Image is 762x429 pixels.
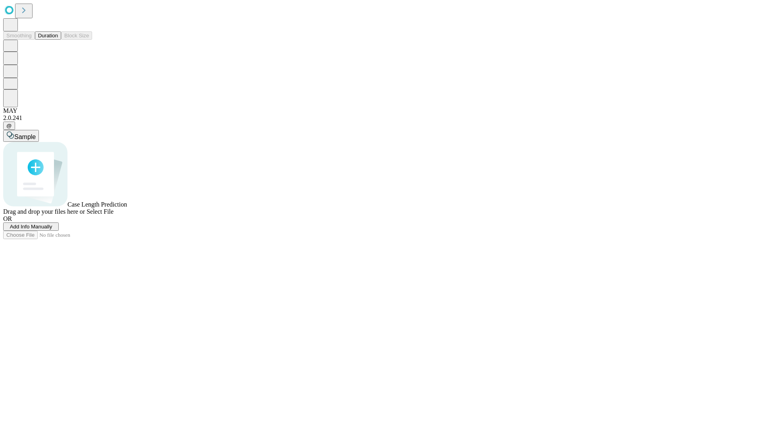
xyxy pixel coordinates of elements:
[3,215,12,222] span: OR
[3,31,35,40] button: Smoothing
[87,208,114,215] span: Select File
[35,31,61,40] button: Duration
[3,130,39,142] button: Sample
[61,31,92,40] button: Block Size
[67,201,127,208] span: Case Length Prediction
[6,123,12,129] span: @
[14,133,36,140] span: Sample
[3,122,15,130] button: @
[3,222,59,231] button: Add Info Manually
[10,224,52,230] span: Add Info Manually
[3,114,759,122] div: 2.0.241
[3,208,85,215] span: Drag and drop your files here or
[3,107,759,114] div: MAY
